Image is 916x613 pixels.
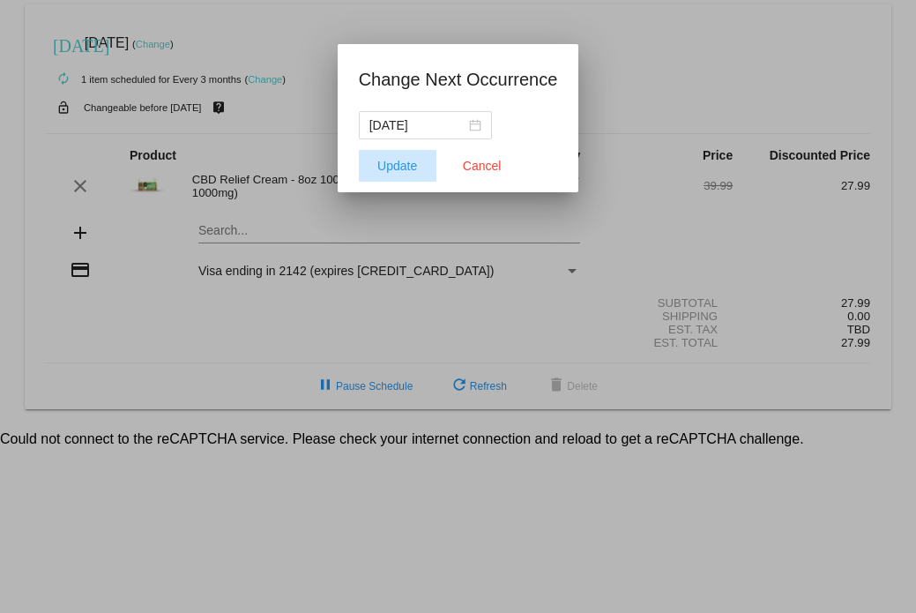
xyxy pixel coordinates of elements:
button: Update [359,150,436,182]
span: Update [377,159,417,173]
span: Cancel [463,159,502,173]
button: Close dialog [443,150,521,182]
input: Select date [369,116,465,135]
h1: Change Next Occurrence [359,65,558,93]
